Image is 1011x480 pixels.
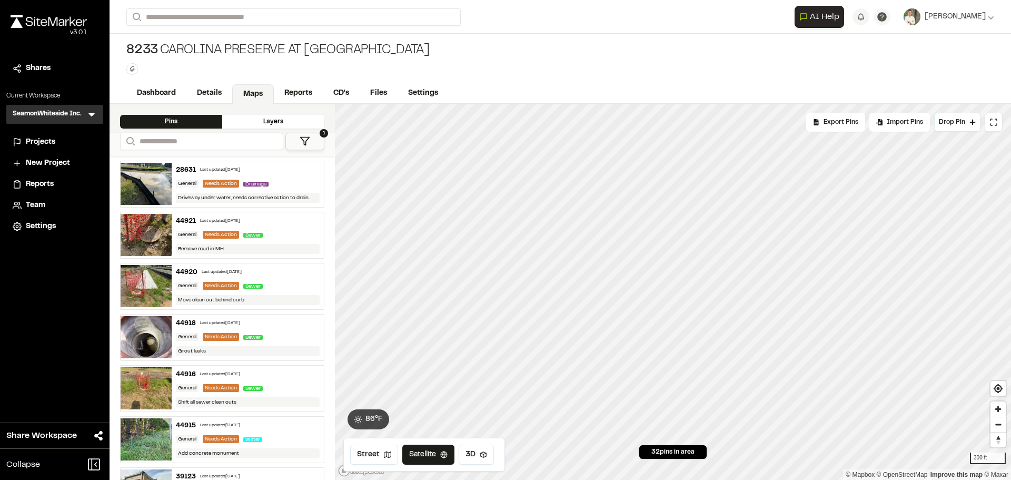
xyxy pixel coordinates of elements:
div: 44921 [176,217,196,226]
img: file [121,265,172,307]
div: Needs Action [203,435,239,443]
img: file [121,214,172,256]
img: rebrand.png [11,15,87,28]
div: General [176,435,199,443]
h3: SeamonWhiteside Inc. [13,109,82,120]
div: Shift all sewer clean outs [176,397,320,407]
span: Water [243,437,262,442]
div: Last updated [DATE] [200,371,240,378]
button: 3D [459,445,494,465]
span: Sewer [243,386,263,391]
button: Zoom out [990,417,1006,432]
div: Carolina Preserve at [GEOGRAPHIC_DATA] [126,42,430,59]
div: Layers [222,115,324,129]
button: Find my location [990,381,1006,396]
a: Projects [13,136,97,148]
span: Sewer [243,284,263,289]
button: Reset bearing to north [990,432,1006,447]
button: Zoom in [990,401,1006,417]
div: Grout leaks [176,346,320,356]
span: New Project [26,158,70,169]
div: General [176,282,199,290]
div: Pins [120,115,222,129]
div: General [176,384,199,392]
button: 86°F [348,409,389,429]
img: User [904,8,920,25]
a: Files [360,83,398,103]
a: Mapbox [846,471,875,478]
div: Import Pins into your project [869,113,930,132]
button: Search [120,133,139,150]
button: Search [126,8,145,26]
span: 1 [320,129,328,138]
img: file [121,418,172,461]
a: Team [13,200,97,211]
div: Remove mud in MH [176,244,320,254]
span: Export Pins [824,117,858,127]
img: file [121,316,172,358]
span: Projects [26,136,55,148]
img: file [121,163,172,205]
canvas: Map [335,104,1011,480]
span: Reports [26,179,54,190]
div: Move clean out behind curb [176,295,320,305]
span: Settings [26,221,56,232]
button: Street [350,445,398,465]
button: Satellite [402,445,454,465]
span: Collapse [6,458,40,471]
a: Details [186,83,232,103]
span: Shares [26,63,51,74]
div: Open AI Assistant [795,6,848,28]
div: 44915 [176,421,196,430]
button: [PERSON_NAME] [904,8,994,25]
a: Shares [13,63,97,74]
span: Share Workspace [6,429,77,442]
div: Last updated [DATE] [200,218,240,224]
div: No pins available to export [806,113,865,132]
button: Drop Pin [934,113,980,132]
span: Team [26,200,45,211]
span: Sewer [243,233,263,238]
div: General [176,333,199,341]
span: 86 ° F [365,414,383,425]
div: General [176,231,199,239]
p: Current Workspace [6,91,103,101]
div: 44918 [176,319,196,328]
a: Reports [13,179,97,190]
a: Settings [398,83,449,103]
a: Dashboard [126,83,186,103]
span: Sewer [243,335,263,340]
div: Add concrete monument [176,448,320,458]
button: Edit Tags [126,63,138,75]
div: Needs Action [203,180,239,188]
button: 1 [285,133,324,150]
img: file [121,367,172,409]
a: CD's [323,83,360,103]
a: New Project [13,158,97,169]
div: 300 ft [970,453,1006,464]
div: Last updated [DATE] [200,474,240,480]
span: 32 pins in area [651,447,695,457]
a: Settings [13,221,97,232]
span: 8233 [126,42,158,59]
div: Last updated [DATE] [202,269,242,276]
div: Last updated [DATE] [200,320,240,327]
a: Reports [274,83,323,103]
a: Mapbox logo [338,465,384,477]
div: Needs Action [203,282,239,290]
span: Drop Pin [939,117,965,127]
div: 44920 [176,268,197,277]
a: Maxar [984,471,1008,478]
div: Needs Action [203,231,239,239]
div: 44916 [176,370,196,379]
div: Driveway under water, needs corrective action to drain. [176,193,320,203]
span: [PERSON_NAME] [925,11,986,23]
a: OpenStreetMap [877,471,928,478]
a: Map feedback [930,471,983,478]
div: Needs Action [203,333,239,341]
div: Needs Action [203,384,239,392]
button: Open AI Assistant [795,6,844,28]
